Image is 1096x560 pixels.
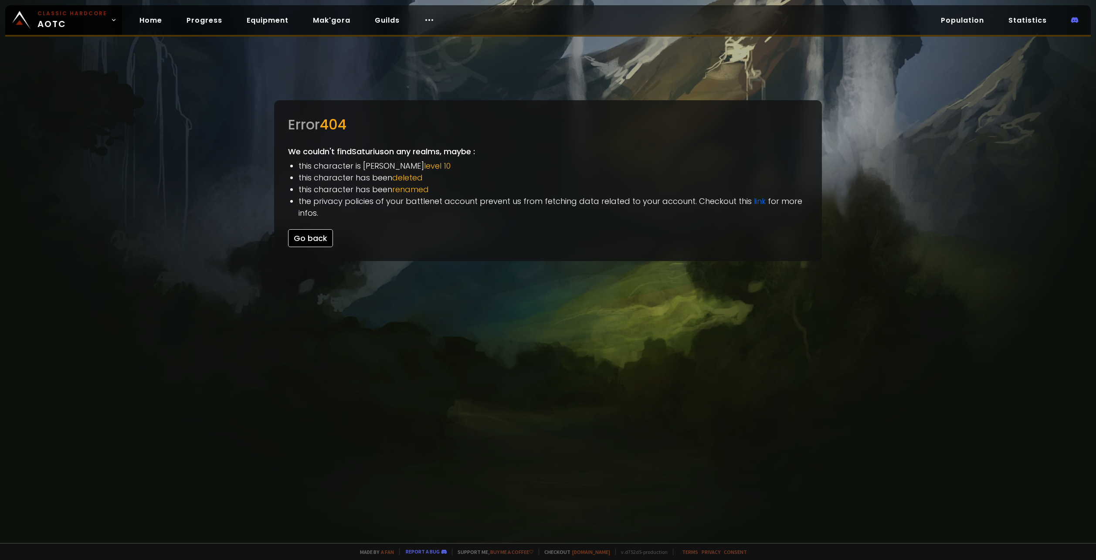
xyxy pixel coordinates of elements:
a: Progress [180,11,229,29]
li: this character is [PERSON_NAME] [299,160,808,172]
a: Terms [682,549,698,555]
a: Go back [288,233,333,244]
span: Support me, [452,549,533,555]
li: this character has been [299,172,808,183]
a: [DOMAIN_NAME] [572,549,610,555]
small: Classic Hardcore [37,10,107,17]
span: Made by [355,549,394,555]
a: Privacy [702,549,720,555]
a: Classic HardcoreAOTC [5,5,122,35]
li: the privacy policies of your battlenet account prevent us from fetching data related to your acco... [299,195,808,219]
span: level 10 [424,160,451,171]
button: Go back [288,229,333,247]
span: AOTC [37,10,107,31]
a: Home [132,11,169,29]
li: this character has been [299,183,808,195]
a: a fan [381,549,394,555]
a: Mak'gora [306,11,357,29]
span: v. d752d5 - production [615,549,668,555]
a: Consent [724,549,747,555]
span: 404 [320,115,346,134]
div: Error [288,114,808,135]
a: Guilds [368,11,407,29]
a: link [754,196,766,207]
a: Population [934,11,991,29]
span: deleted [392,172,423,183]
a: Equipment [240,11,295,29]
div: We couldn't find Saturius on any realms, maybe : [274,100,822,261]
span: renamed [392,184,429,195]
a: Statistics [1001,11,1054,29]
a: Report a bug [406,548,440,555]
a: Buy me a coffee [490,549,533,555]
span: Checkout [539,549,610,555]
